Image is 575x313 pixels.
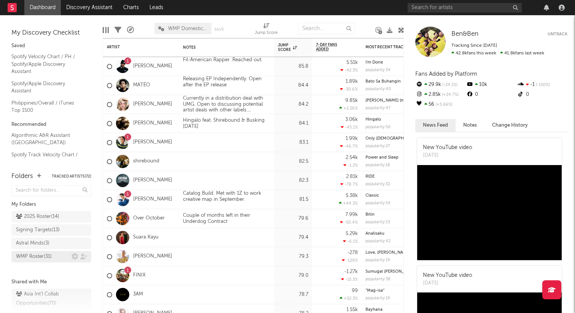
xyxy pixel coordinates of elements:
div: 0 [466,90,516,100]
div: Folders [11,172,33,181]
a: MATÉO [133,82,150,89]
div: 29.9k [415,80,466,90]
div: popularity: 54 [365,201,391,205]
div: popularity: 50 [365,125,391,129]
div: -46.7 % [340,144,358,149]
div: RIDE [365,175,434,179]
a: Philippines/Overall / iTunes Top 1500 [11,99,84,114]
div: New YouTube video [423,144,472,152]
div: Fil-American Rapper. Reached out. [179,57,266,69]
a: [PERSON_NAME] [133,139,172,146]
div: 7.99k [345,212,358,217]
a: Classic [365,194,379,198]
div: 82.5 [278,157,308,166]
div: 84.2 [278,100,308,109]
div: Love, Laban! [365,251,434,255]
a: Astral Minds(3) [11,238,91,249]
div: Artist [107,45,164,49]
div: I'm Done [365,60,434,65]
a: 3AM [133,291,143,298]
div: 79.0 [278,271,308,280]
div: “Mag-isa” [365,289,434,293]
a: Bitin [365,213,375,217]
button: Notes [456,119,484,132]
div: Jump Score [255,29,278,38]
div: Saved [11,41,91,51]
a: I'm Done [365,60,383,65]
div: WMP Roster ( 31 ) [16,252,52,261]
div: 84.4 [278,81,308,90]
div: -1 [517,80,567,90]
div: Recommended [11,120,91,129]
div: 79.6 [278,214,308,223]
div: popularity: 34 [365,68,391,72]
div: 1.99k [346,136,358,141]
input: Search for artists [408,3,522,13]
div: Releasing EP Independently. Open after the EP release [179,76,274,94]
div: Bayhana [365,308,434,312]
div: Asia Int'l Collab Opportunities ( 70 ) [16,290,85,308]
div: popularity: 19 [365,258,390,262]
a: Only [DEMOGRAPHIC_DATA] - Solo Version [365,137,452,141]
input: Search... [298,23,355,34]
div: popularity: 19 [365,296,390,300]
div: Hingalo [365,118,434,122]
div: popularity: 27 [365,144,390,148]
span: Fans Added by Platform [415,71,477,77]
div: 2.81k [346,174,358,179]
span: WMP Domestic Roster [168,26,208,31]
div: popularity: 53 [365,220,390,224]
div: tayo lang (may alam) [365,99,434,103]
a: [PERSON_NAME] [133,253,172,260]
span: 41.8k fans last week [451,51,544,56]
div: 1.89k [346,79,358,84]
a: Power and Sleep [365,156,399,160]
div: popularity: 18 [365,163,390,167]
div: popularity: 32 [365,182,390,186]
button: Untrack [548,30,567,38]
a: Signing Targets(13) [11,224,91,236]
div: -42.3 % [340,68,358,73]
div: 82.3 [278,176,308,185]
div: +44.3 % [339,201,358,206]
div: +2.26 % [339,106,358,111]
div: Bitin [365,213,434,217]
div: -1.2 % [343,163,358,168]
a: Hingalo [365,118,381,122]
a: “Mag-isa” [365,289,384,293]
div: Analisaku [365,232,434,236]
div: popularity: 47 [365,106,391,110]
div: -1.27k [344,269,358,274]
div: -30.6 % [340,87,358,92]
span: -24.1 % [441,83,457,87]
div: Bato Sa Buhangin [365,79,434,84]
div: 2.85k [415,90,466,100]
div: Signing Targets ( 13 ) [16,226,60,235]
a: [PERSON_NAME] [133,101,172,108]
div: 56 [415,100,466,110]
span: 42.8k fans this week [451,51,496,56]
a: [PERSON_NAME] [133,177,172,184]
span: -150 % [535,83,550,87]
a: Suara Kayu [133,234,159,241]
div: 0 [517,90,567,100]
div: -278 [347,250,358,255]
div: 99 [352,288,358,293]
div: Sumugal sa Akin [365,270,434,274]
div: 3.06k [345,117,358,122]
a: Spotify/Apple Discovery Assistant [11,79,84,95]
div: 85.8 [278,62,308,71]
a: [PERSON_NAME] [133,120,172,127]
div: 78.7 [278,290,308,299]
div: A&R Pipeline [127,19,134,41]
div: 5.38k [346,193,358,198]
span: Tracking Since: [DATE] [451,43,497,48]
div: -129 % [342,258,358,263]
div: -78.7 % [340,182,358,187]
div: 5.51k [346,60,358,65]
div: My Discovery Checklist [11,29,91,38]
span: Ben&Ben [451,31,478,37]
div: 84.1 [278,119,308,128]
div: My Folders [11,200,91,209]
div: 5.29k [346,231,358,236]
